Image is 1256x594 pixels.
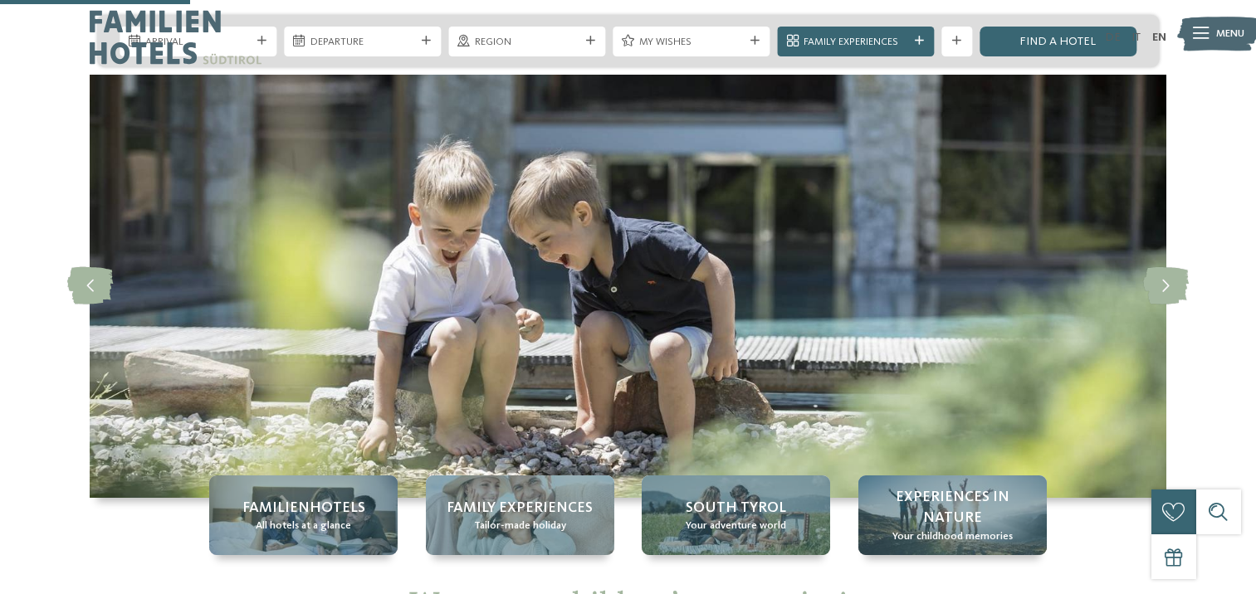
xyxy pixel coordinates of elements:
span: Your childhood memories [892,529,1013,544]
a: IT [1131,32,1141,43]
a: Our philosophy: We want the best for children! Experiences in nature Your childhood memories [858,475,1047,555]
span: Experiences in nature [873,487,1032,528]
span: South Tyrol [686,498,786,519]
a: Our philosophy: We want the best for children! South Tyrol Your adventure world [642,475,830,555]
span: Family Experiences [447,498,593,519]
span: Menu [1216,27,1244,41]
a: DE [1105,32,1121,43]
a: Our philosophy: We want the best for children! Family Experiences Tailor-made holiday [426,475,614,555]
a: EN [1152,32,1166,43]
span: Familienhotels [242,498,365,519]
span: Your adventure world [686,519,786,533]
span: Tailor-made holiday [474,519,566,533]
span: All hotels at a glance [256,519,351,533]
a: Our philosophy: We want the best for children! Familienhotels All hotels at a glance [209,475,398,555]
img: Our philosophy: We want the best for children! [90,75,1166,498]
